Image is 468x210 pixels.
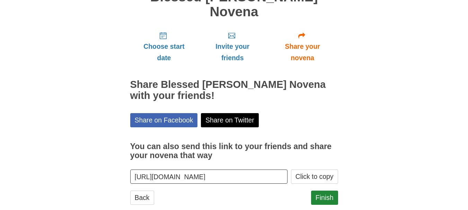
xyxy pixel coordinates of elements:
[267,26,338,67] a: Share your novena
[311,191,338,205] a: Finish
[130,79,338,101] h2: Share Blessed [PERSON_NAME] Novena with your friends!
[137,41,191,64] span: Choose start date
[130,113,198,127] a: Share on Facebook
[201,113,259,127] a: Share on Twitter
[130,26,198,67] a: Choose start date
[205,41,260,64] span: Invite your friends
[198,26,267,67] a: Invite your friends
[274,41,331,64] span: Share your novena
[291,170,338,184] button: Click to copy
[130,191,154,205] a: Back
[130,142,338,160] h3: You can also send this link to your friends and share your novena that way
